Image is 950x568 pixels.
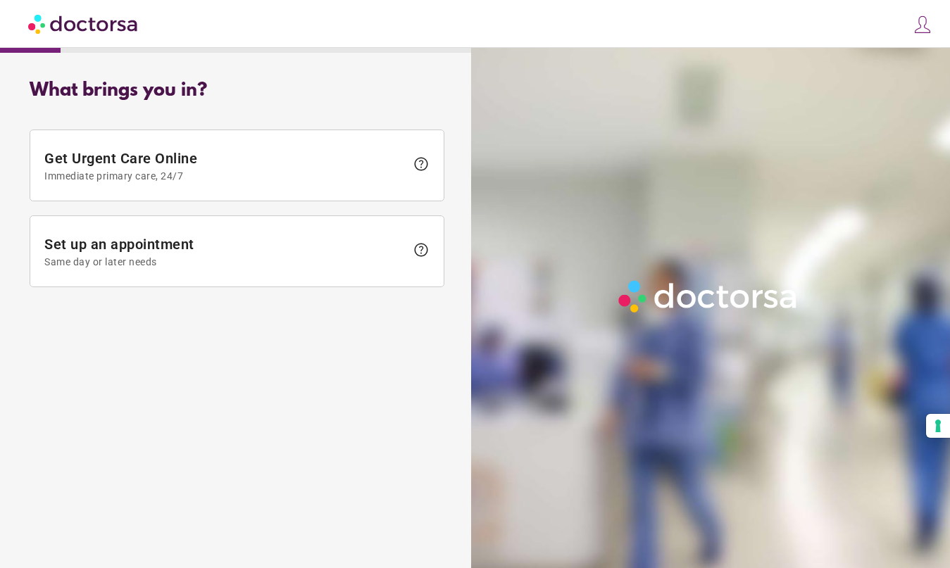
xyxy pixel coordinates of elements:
span: Set up an appointment [44,236,406,267]
span: Immediate primary care, 24/7 [44,170,406,182]
button: Your consent preferences for tracking technologies [926,414,950,438]
span: Same day or later needs [44,256,406,267]
div: What brings you in? [30,80,444,101]
span: help [413,156,430,172]
span: Get Urgent Care Online [44,150,406,182]
span: help [413,241,430,258]
img: icons8-customer-100.png [913,15,932,34]
img: Logo-Doctorsa-trans-White-partial-flat.png [613,275,804,317]
img: Doctorsa.com [28,8,139,39]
